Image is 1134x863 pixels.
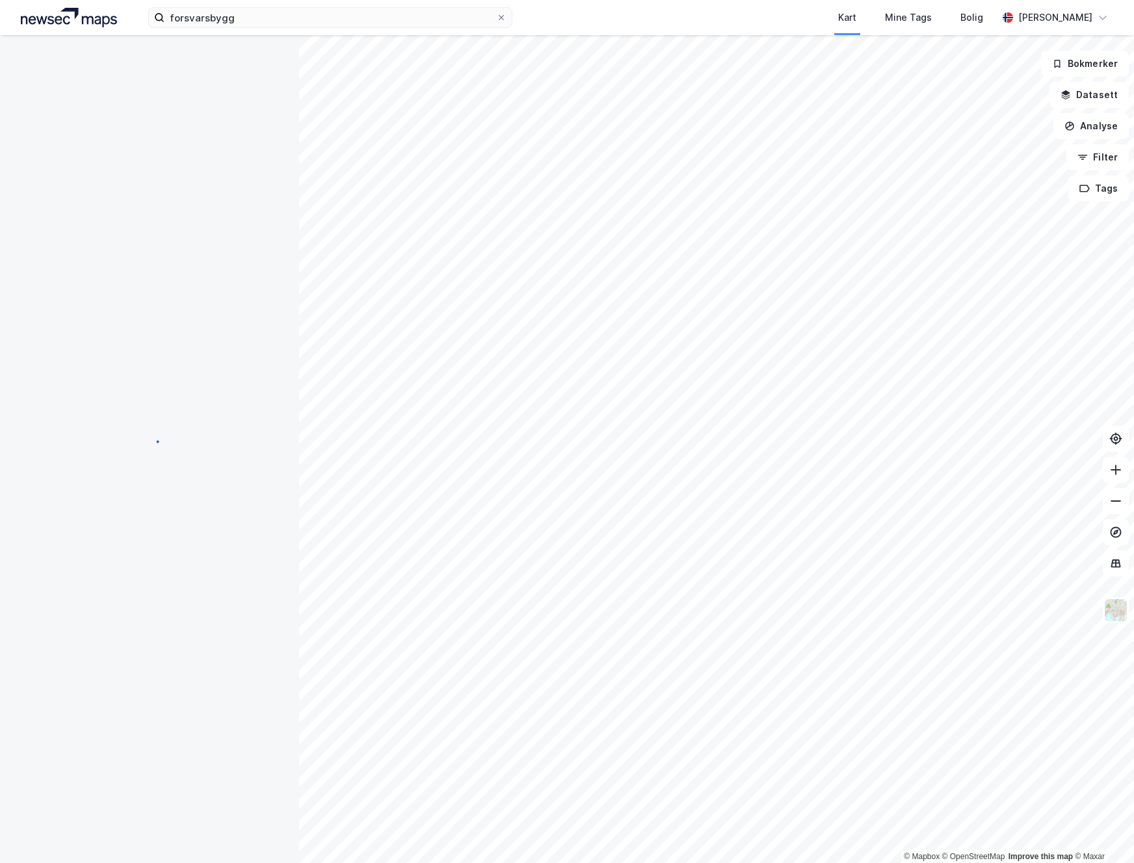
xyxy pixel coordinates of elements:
[1041,51,1129,77] button: Bokmerker
[1009,852,1073,861] a: Improve this map
[1068,175,1129,201] button: Tags
[1018,10,1092,25] div: [PERSON_NAME]
[838,10,856,25] div: Kart
[1069,801,1134,863] div: Kontrollprogram for chat
[139,431,160,452] img: spinner.a6d8c91a73a9ac5275cf975e30b51cfb.svg
[1066,144,1129,170] button: Filter
[1049,82,1129,108] button: Datasett
[904,852,940,861] a: Mapbox
[1053,113,1129,139] button: Analyse
[1103,598,1128,623] img: Z
[1069,801,1134,863] iframe: Chat Widget
[942,852,1005,861] a: OpenStreetMap
[165,8,496,27] input: Søk på adresse, matrikkel, gårdeiere, leietakere eller personer
[960,10,983,25] div: Bolig
[885,10,932,25] div: Mine Tags
[21,8,117,27] img: logo.a4113a55bc3d86da70a041830d287a7e.svg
